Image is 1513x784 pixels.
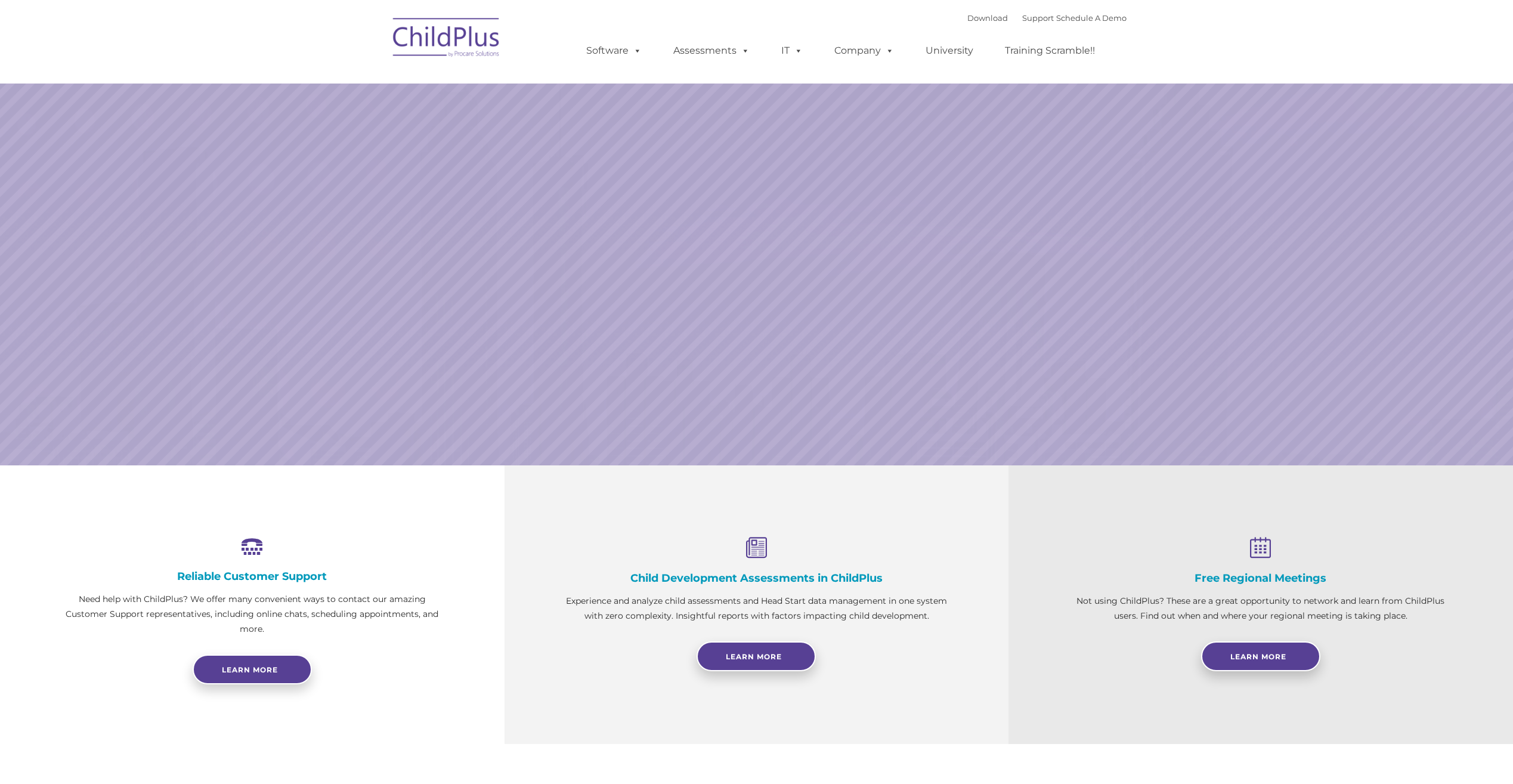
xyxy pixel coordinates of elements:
[564,594,949,624] p: Experience and analyze child assessments and Head Start data management in one system with zero c...
[1022,13,1054,23] a: Support
[993,39,1107,63] a: Training Scramble!!
[60,570,445,583] h4: Reliable Customer Support
[914,39,985,63] a: University
[387,10,506,69] img: ChildPlus by Procare Solutions
[193,655,312,684] a: Learn more
[564,572,949,585] h4: Child Development Assessments in ChildPlus
[661,39,762,63] a: Assessments
[222,665,278,674] span: Learn more
[726,652,782,661] span: Learn More
[574,39,654,63] a: Software
[967,13,1127,23] font: |
[60,592,445,637] p: Need help with ChildPlus? We offer many convenient ways to contact our amazing Customer Support r...
[1068,572,1453,585] h4: Free Regional Meetings
[1068,594,1453,624] p: Not using ChildPlus? These are a great opportunity to network and learn from ChildPlus users. Fin...
[1230,652,1286,661] span: Learn More
[1201,641,1320,671] a: Learn More
[1056,13,1127,23] a: Schedule A Demo
[697,641,816,671] a: Learn More
[769,39,815,63] a: IT
[822,39,906,63] a: Company
[1028,452,1280,519] a: Learn More
[967,13,1008,23] a: Download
